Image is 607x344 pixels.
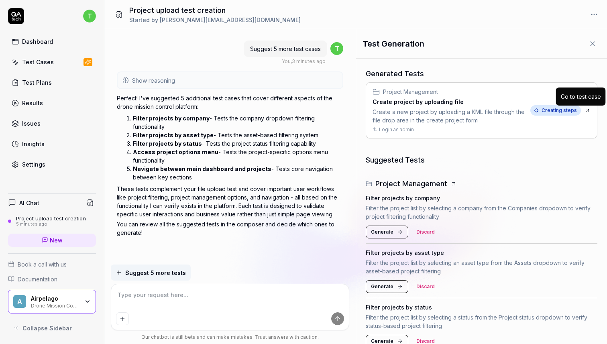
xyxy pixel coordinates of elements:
span: Suggest 5 more tests [125,269,186,277]
p: Filter the project list by selecting an asset type from the Assets dropdown to verify asset-based... [366,259,597,275]
p: Perfect! I've suggested 5 additional test cases that cover different aspects of the drone mission... [117,94,343,111]
span: t [330,42,343,55]
a: Test Cases [8,54,96,70]
button: AAirpelagoDrone Mission Control [8,290,96,314]
a: Documentation [8,275,96,283]
span: You [282,58,291,64]
h3: Suggested Tests [366,155,597,165]
a: Issues [8,116,96,131]
div: Settings [22,160,45,169]
span: Project Management [383,88,438,96]
span: Documentation [18,275,57,283]
span: Creating steps [530,105,581,116]
span: Collapse Sidebar [22,324,72,332]
button: Add attachment [116,312,129,325]
p: These tests complement your file upload test and cover important user workflows like project filt... [117,185,343,218]
span: Generate [371,228,393,236]
div: Project upload test creation [16,215,86,222]
a: Project ManagementCreate project by uploading fileCreate a new project by uploading a KML file th... [366,82,597,138]
span: New [50,236,63,244]
div: 5 minutes ago [16,222,86,227]
span: Show reasoning [132,76,175,85]
h3: Create project by uploading file [373,98,527,106]
div: Started by [129,16,301,24]
h3: Generated Tests [366,68,597,79]
li: - Tests the asset-based filtering system [133,131,343,139]
strong: Filter projects by company [133,115,210,122]
div: Airpelago [31,295,79,302]
div: Insights [22,140,45,148]
div: Our chatbot is still beta and can make mistakes. Trust answers with caution. [111,334,350,341]
h1: Test Generation [363,38,424,50]
strong: Access project options menu [133,149,218,155]
a: Insights [8,136,96,152]
a: Results [8,95,96,111]
div: Go to test case [561,92,601,101]
div: Dashboard [22,37,53,46]
a: Project upload test creation5 minutes ago [8,215,96,227]
div: Drone Mission Control [31,302,79,308]
span: Book a call with us [18,260,67,269]
a: Test Plans [8,75,96,90]
li: - Tests core navigation between key sections [133,165,343,181]
li: - Tests the project-specific options menu functionality [133,148,343,165]
li: - Tests the project status filtering capability [133,139,343,148]
button: t [83,8,96,24]
p: You can review all the suggested tests in the composer and decide which ones to generate! [117,220,343,237]
span: Suggest 5 more test cases [250,45,321,52]
div: Test Cases [22,58,54,66]
span: t [83,10,96,22]
span: A [13,295,26,308]
button: Discard [411,226,440,238]
span: Generate [371,283,393,290]
a: Login as admin [379,126,414,133]
div: Create a new project by uploading a KML file through the file drop area in the create project form [373,108,527,124]
button: Generate [366,226,408,238]
h4: AI Chat [19,199,39,207]
h1: Project upload test creation [129,5,301,16]
p: Filter the project list by selecting a company from the Companies dropdown to verify project filt... [366,204,597,221]
h4: Filter projects by company [366,194,440,202]
div: Results [22,99,43,107]
button: Suggest 5 more tests [111,265,191,281]
h4: Filter projects by status [366,303,432,311]
span: [PERSON_NAME][EMAIL_ADDRESS][DOMAIN_NAME] [160,16,301,23]
div: , 3 minutes ago [282,58,326,65]
h3: Project Management [375,178,447,189]
strong: Navigate between main dashboard and projects [133,165,271,172]
div: Test Plans [22,78,52,87]
strong: Filter projects by status [133,140,202,147]
button: Show reasoning [118,72,342,88]
a: Settings [8,157,96,172]
li: - Tests the company dropdown filtering functionality [133,114,343,131]
button: Generate [366,280,408,293]
a: Dashboard [8,34,96,49]
h4: Filter projects by asset type [366,248,444,257]
button: Collapse Sidebar [8,320,96,336]
a: New [8,234,96,247]
a: Book a call with us [8,260,96,269]
button: Discard [411,280,440,293]
strong: Filter projects by asset type [133,132,214,138]
div: Issues [22,119,41,128]
p: Filter the project list by selecting a status from the Project status dropdown to verify status-b... [366,313,597,330]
